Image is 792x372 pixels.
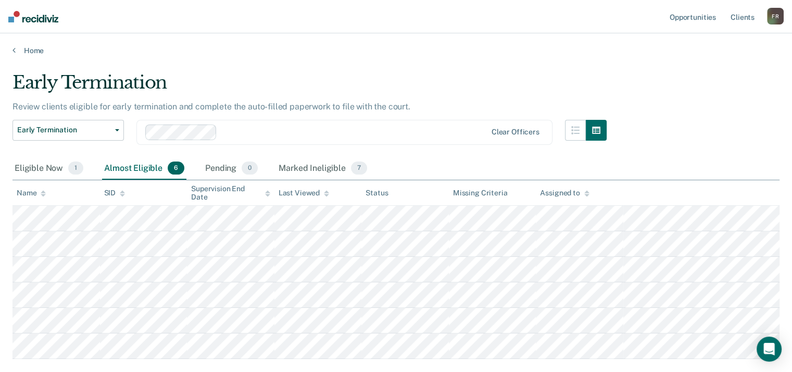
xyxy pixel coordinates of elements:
[366,189,388,197] div: Status
[279,189,329,197] div: Last Viewed
[767,8,784,24] button: FR
[492,128,539,137] div: Clear officers
[102,157,186,180] div: Almost Eligible6
[12,46,780,55] a: Home
[242,162,258,175] span: 0
[8,11,58,22] img: Recidiviz
[68,162,83,175] span: 1
[12,157,85,180] div: Eligible Now1
[540,189,589,197] div: Assigned to
[191,184,270,202] div: Supervision End Date
[757,337,782,362] div: Open Intercom Messenger
[453,189,508,197] div: Missing Criteria
[12,102,410,111] p: Review clients eligible for early termination and complete the auto-filled paperwork to file with...
[17,189,46,197] div: Name
[168,162,184,175] span: 6
[767,8,784,24] div: F R
[17,126,111,134] span: Early Termination
[276,157,369,180] div: Marked Ineligible7
[203,157,260,180] div: Pending0
[351,162,367,175] span: 7
[12,72,607,102] div: Early Termination
[104,189,125,197] div: SID
[12,120,124,141] button: Early Termination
